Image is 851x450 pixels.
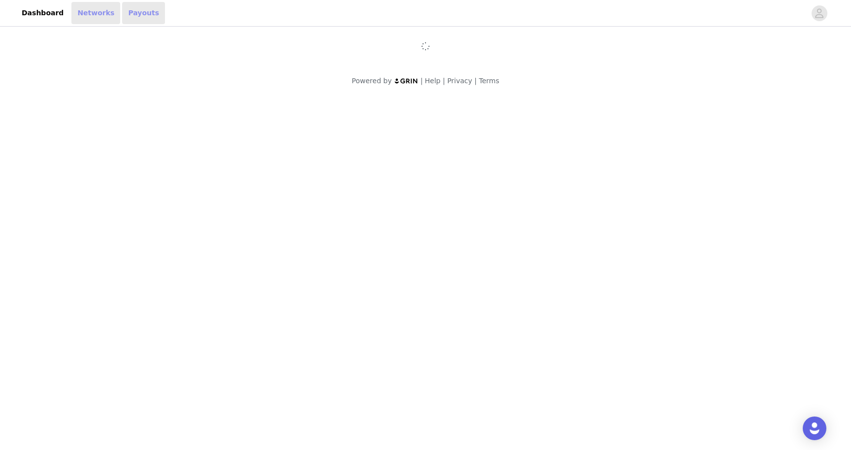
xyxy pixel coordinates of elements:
a: Privacy [447,77,472,85]
a: Networks [71,2,120,24]
img: logo [394,78,419,84]
a: Payouts [122,2,165,24]
a: Terms [479,77,499,85]
div: Open Intercom Messenger [803,417,826,440]
span: | [474,77,477,85]
span: | [443,77,445,85]
a: Help [425,77,441,85]
div: avatar [815,5,824,21]
span: Powered by [352,77,392,85]
span: | [421,77,423,85]
a: Dashboard [16,2,69,24]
